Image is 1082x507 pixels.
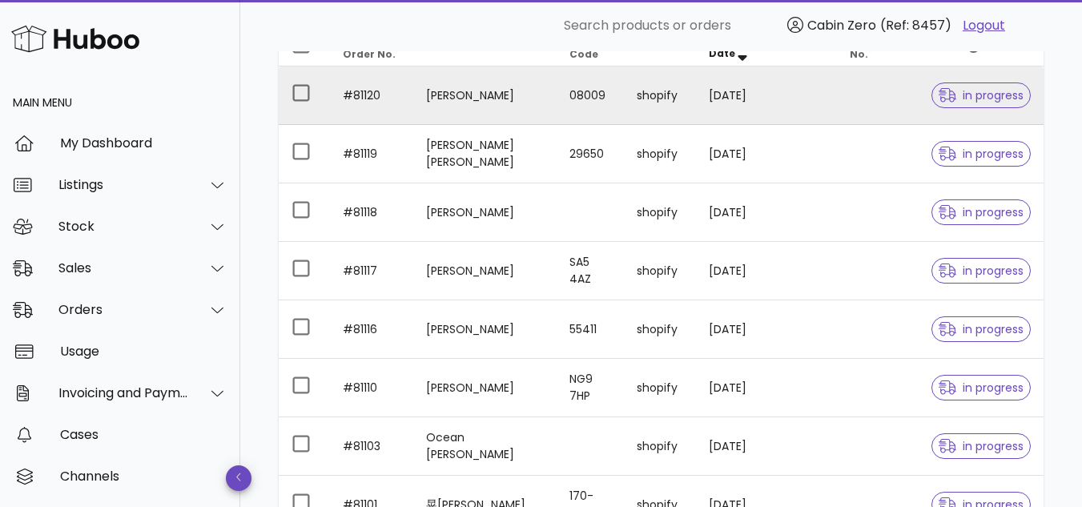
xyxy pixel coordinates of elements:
[413,66,557,125] td: [PERSON_NAME]
[413,300,557,359] td: [PERSON_NAME]
[637,40,683,54] span: Channel
[624,359,696,417] td: shopify
[939,382,1024,393] span: in progress
[557,300,625,359] td: 55411
[850,33,899,61] span: Tracking No.
[557,242,625,300] td: SA5 4AZ
[330,242,413,300] td: #81117
[696,66,771,125] td: [DATE]
[696,242,771,300] td: [DATE]
[330,417,413,476] td: #81103
[413,359,557,417] td: [PERSON_NAME]
[330,66,413,125] td: #81120
[931,40,979,54] span: Status
[557,359,625,417] td: NG9 7HP
[11,22,139,56] img: Huboo Logo
[939,441,1024,452] span: in progress
[330,359,413,417] td: #81110
[807,16,876,34] span: Cabin Zero
[60,135,227,151] div: My Dashboard
[426,40,517,54] span: Customer Name
[58,302,189,317] div: Orders
[785,40,824,54] span: Carrier
[624,417,696,476] td: shopify
[624,242,696,300] td: shopify
[330,125,413,183] td: #81119
[413,242,557,300] td: [PERSON_NAME]
[696,417,771,476] td: [DATE]
[413,417,557,476] td: Ocean [PERSON_NAME]
[624,125,696,183] td: shopify
[569,33,598,61] span: Post Code
[939,207,1024,218] span: in progress
[413,125,557,183] td: [PERSON_NAME] [PERSON_NAME]
[557,66,625,125] td: 08009
[696,125,771,183] td: [DATE]
[413,183,557,242] td: [PERSON_NAME]
[58,177,189,192] div: Listings
[880,16,951,34] span: (Ref: 8457)
[624,300,696,359] td: shopify
[696,359,771,417] td: [DATE]
[58,385,189,400] div: Invoicing and Payments
[58,260,189,276] div: Sales
[624,66,696,125] td: shopify
[330,183,413,242] td: #81118
[939,90,1024,101] span: in progress
[60,427,227,442] div: Cases
[696,183,771,242] td: [DATE]
[939,324,1024,335] span: in progress
[696,300,771,359] td: [DATE]
[557,125,625,183] td: 29650
[58,219,189,234] div: Stock
[60,469,227,484] div: Channels
[939,265,1024,276] span: in progress
[60,344,227,359] div: Usage
[624,183,696,242] td: shopify
[963,16,1005,35] a: Logout
[330,300,413,359] td: #81116
[939,148,1024,159] span: in progress
[343,33,396,61] span: Client Order No.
